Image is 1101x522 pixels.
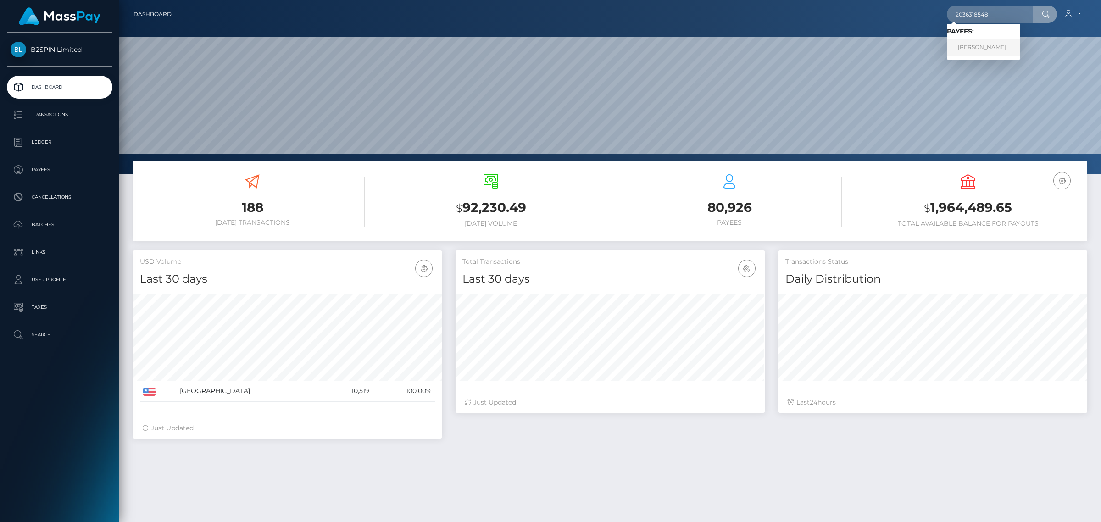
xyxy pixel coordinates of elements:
[11,328,109,342] p: Search
[19,7,100,25] img: MassPay Logo
[462,271,757,287] h4: Last 30 days
[373,381,435,402] td: 100.00%
[133,5,172,24] a: Dashboard
[7,296,112,319] a: Taxes
[143,388,156,396] img: US.png
[140,219,365,227] h6: [DATE] Transactions
[378,220,603,228] h6: [DATE] Volume
[142,423,433,433] div: Just Updated
[947,28,1020,35] h6: Payees:
[140,271,435,287] h4: Last 30 days
[11,80,109,94] p: Dashboard
[7,103,112,126] a: Transactions
[7,76,112,99] a: Dashboard
[11,190,109,204] p: Cancellations
[947,6,1033,23] input: Search...
[856,199,1080,217] h3: 1,964,489.65
[11,218,109,232] p: Batches
[140,257,435,267] h5: USD Volume
[924,202,930,215] small: $
[11,135,109,149] p: Ledger
[7,186,112,209] a: Cancellations
[947,39,1020,56] a: [PERSON_NAME]
[810,398,817,406] span: 24
[378,199,603,217] h3: 92,230.49
[788,398,1078,407] div: Last hours
[7,268,112,291] a: User Profile
[11,273,109,287] p: User Profile
[7,241,112,264] a: Links
[7,131,112,154] a: Ledger
[617,199,842,217] h3: 80,926
[7,158,112,181] a: Payees
[7,45,112,54] span: B2SPIN Limited
[785,271,1080,287] h4: Daily Distribution
[11,245,109,259] p: Links
[456,202,462,215] small: $
[7,213,112,236] a: Batches
[11,42,26,57] img: B2SPIN Limited
[11,300,109,314] p: Taxes
[465,398,755,407] div: Just Updated
[325,381,373,402] td: 10,519
[7,323,112,346] a: Search
[11,108,109,122] p: Transactions
[462,257,757,267] h5: Total Transactions
[785,257,1080,267] h5: Transactions Status
[140,199,365,217] h3: 188
[617,219,842,227] h6: Payees
[856,220,1080,228] h6: Total Available Balance for Payouts
[11,163,109,177] p: Payees
[177,381,326,402] td: [GEOGRAPHIC_DATA]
